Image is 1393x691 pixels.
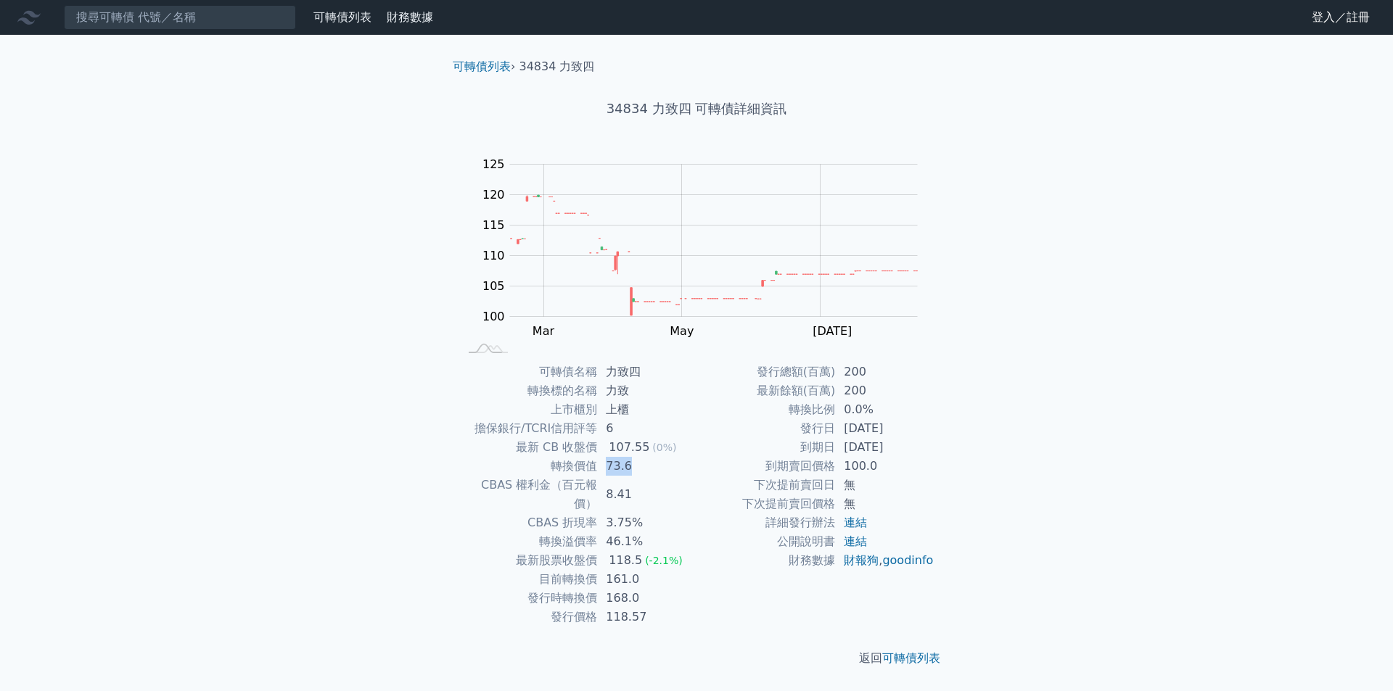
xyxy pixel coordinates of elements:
a: 登入／註冊 [1300,6,1381,29]
td: 轉換標的名稱 [459,381,597,400]
td: 200 [835,381,934,400]
td: 無 [835,495,934,513]
input: 搜尋可轉債 代號／名稱 [64,5,296,30]
li: › [453,58,515,75]
td: 46.1% [597,532,696,551]
td: 發行日 [696,419,835,438]
li: 34834 力致四 [519,58,595,75]
td: 力致 [597,381,696,400]
tspan: 125 [482,157,505,171]
td: 0.0% [835,400,934,419]
td: 3.75% [597,513,696,532]
td: 100.0 [835,457,934,476]
td: 無 [835,476,934,495]
td: 發行時轉換價 [459,589,597,608]
a: 可轉債列表 [313,10,371,24]
td: CBAS 權利金（百元報價） [459,476,597,513]
td: 上市櫃別 [459,400,597,419]
tspan: Mar [533,324,555,338]
td: 73.6 [597,457,696,476]
a: 連結 [844,516,867,529]
td: 力致四 [597,363,696,381]
td: 200 [835,363,934,381]
td: 下次提前賣回價格 [696,495,835,513]
tspan: 110 [482,249,505,262]
td: 發行總額(百萬) [696,363,835,381]
td: 財務數據 [696,551,835,570]
td: 最新 CB 收盤價 [459,438,597,457]
span: (0%) [652,442,676,453]
tspan: 115 [482,218,505,232]
tspan: 120 [482,188,505,202]
g: Chart [475,157,940,338]
a: 財報狗 [844,553,879,567]
td: 上櫃 [597,400,696,419]
td: 詳細發行辦法 [696,513,835,532]
td: 8.41 [597,476,696,513]
td: 發行價格 [459,608,597,626]
td: 可轉債名稱 [459,363,597,381]
td: 擔保銀行/TCRI信用評等 [459,419,597,438]
td: 到期賣回價格 [696,457,835,476]
td: , [835,551,934,570]
td: 目前轉換價 [459,570,597,589]
tspan: [DATE] [813,324,852,338]
div: 118.5 [606,551,645,570]
td: 到期日 [696,438,835,457]
td: 轉換溢價率 [459,532,597,551]
h1: 34834 力致四 可轉債詳細資訊 [441,99,952,119]
span: (-2.1%) [645,555,683,566]
td: [DATE] [835,438,934,457]
td: CBAS 折現率 [459,513,597,532]
td: [DATE] [835,419,934,438]
a: 財務數據 [387,10,433,24]
p: 返回 [441,650,952,667]
td: 168.0 [597,589,696,608]
td: 下次提前賣回日 [696,476,835,495]
td: 公開說明書 [696,532,835,551]
td: 118.57 [597,608,696,626]
td: 6 [597,419,696,438]
a: 可轉債列表 [882,651,940,665]
tspan: 105 [482,279,505,293]
div: 107.55 [606,438,652,457]
td: 轉換比例 [696,400,835,419]
a: 連結 [844,534,867,548]
td: 最新餘額(百萬) [696,381,835,400]
td: 161.0 [597,570,696,589]
a: goodinfo [882,553,933,567]
td: 轉換價值 [459,457,597,476]
td: 最新股票收盤價 [459,551,597,570]
tspan: 100 [482,310,505,323]
a: 可轉債列表 [453,59,511,73]
tspan: May [670,324,694,338]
